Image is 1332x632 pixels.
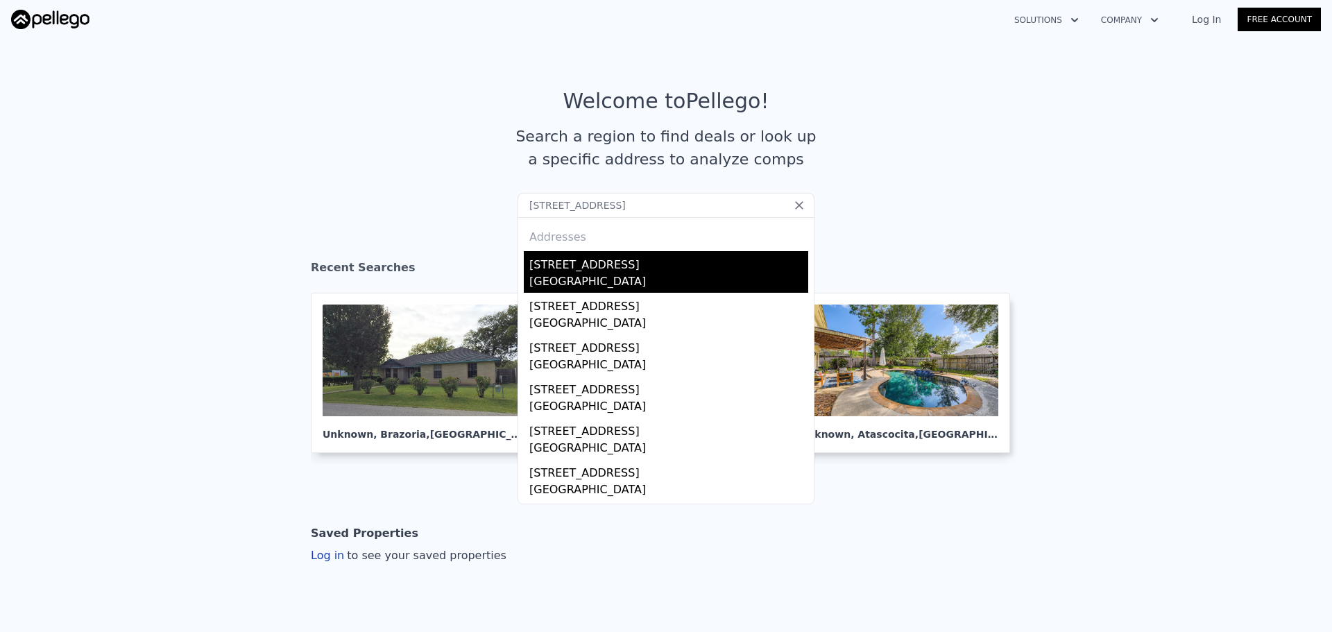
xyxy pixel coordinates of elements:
[915,429,1070,440] span: , [GEOGRAPHIC_DATA] 77396
[1238,8,1321,31] a: Free Account
[529,357,808,376] div: [GEOGRAPHIC_DATA]
[426,429,581,440] span: , [GEOGRAPHIC_DATA] 77422
[800,416,998,441] div: Unknown , Atascocita
[529,315,808,334] div: [GEOGRAPHIC_DATA]
[1175,12,1238,26] a: Log In
[11,10,89,29] img: Pellego
[311,520,418,547] div: Saved Properties
[1090,8,1170,33] button: Company
[311,248,1021,293] div: Recent Searches
[529,273,808,293] div: [GEOGRAPHIC_DATA]
[529,418,808,440] div: [STREET_ADDRESS]
[1003,8,1090,33] button: Solutions
[529,440,808,459] div: [GEOGRAPHIC_DATA]
[529,481,808,501] div: [GEOGRAPHIC_DATA]
[529,398,808,418] div: [GEOGRAPHIC_DATA]
[529,501,808,523] div: [STREET_ADDRESS]
[511,125,821,171] div: Search a region to find deals or look up a specific address to analyze comps
[323,416,521,441] div: Unknown , Brazoria
[524,218,808,251] div: Addresses
[311,547,506,564] div: Log in
[529,459,808,481] div: [STREET_ADDRESS]
[311,293,544,453] a: Unknown, Brazoria,[GEOGRAPHIC_DATA] 77422
[518,193,814,218] input: Search an address or region...
[529,293,808,315] div: [STREET_ADDRESS]
[529,376,808,398] div: [STREET_ADDRESS]
[344,549,506,562] span: to see your saved properties
[788,293,1021,453] a: Unknown, Atascocita,[GEOGRAPHIC_DATA] 77396
[563,89,769,114] div: Welcome to Pellego !
[529,334,808,357] div: [STREET_ADDRESS]
[529,251,808,273] div: [STREET_ADDRESS]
